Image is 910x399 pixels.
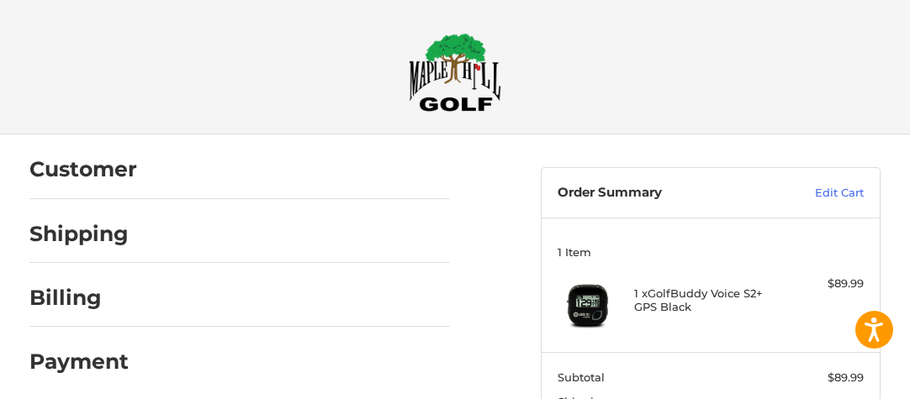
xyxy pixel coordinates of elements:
h3: Order Summary [558,185,766,202]
h3: 1 Item [558,245,864,259]
h2: Customer [29,156,137,182]
iframe: Gorgias live chat messenger [17,327,200,382]
h4: 1 x GolfBuddy Voice S2+ GPS Black [634,286,783,314]
div: $89.99 [787,276,864,292]
a: Edit Cart [766,185,864,202]
h2: Shipping [29,221,129,247]
img: Maple Hill Golf [409,33,501,112]
h2: Billing [29,285,128,311]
